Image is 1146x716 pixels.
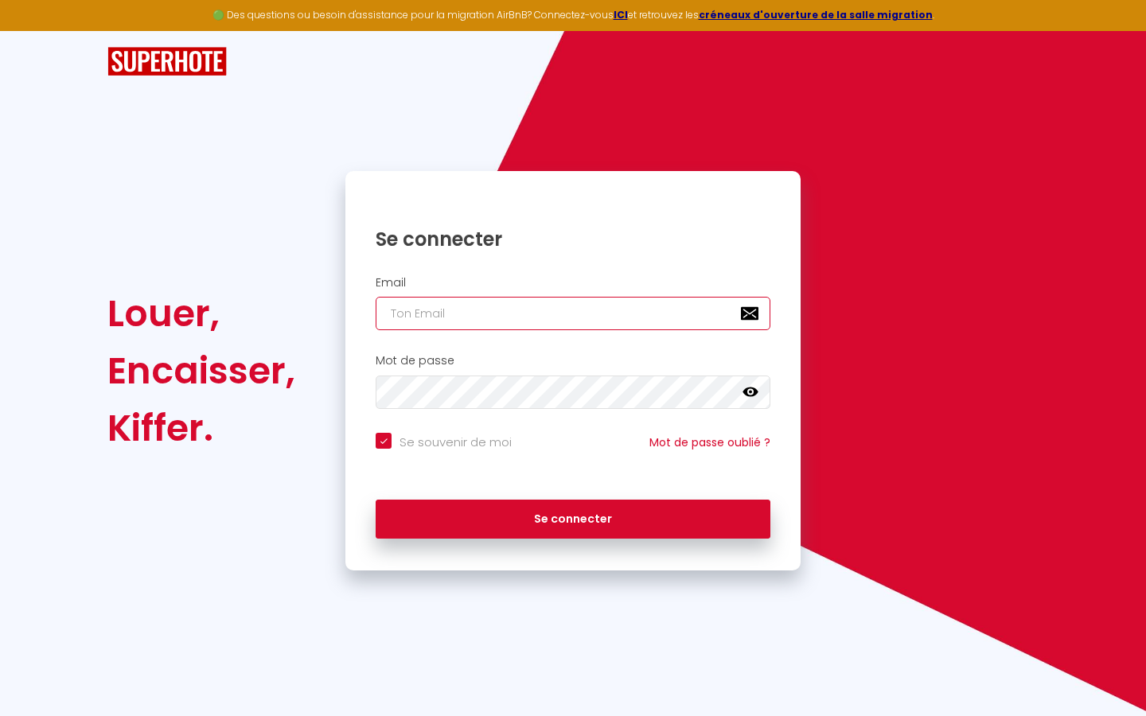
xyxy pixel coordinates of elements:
[376,297,770,330] input: Ton Email
[376,500,770,539] button: Se connecter
[13,6,60,54] button: Ouvrir le widget de chat LiveChat
[614,8,628,21] a: ICI
[107,342,295,399] div: Encaisser,
[107,47,227,76] img: SuperHote logo
[649,434,770,450] a: Mot de passe oublié ?
[376,354,770,368] h2: Mot de passe
[107,399,295,457] div: Kiffer.
[699,8,933,21] a: créneaux d'ouverture de la salle migration
[376,227,770,251] h1: Se connecter
[107,285,295,342] div: Louer,
[376,276,770,290] h2: Email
